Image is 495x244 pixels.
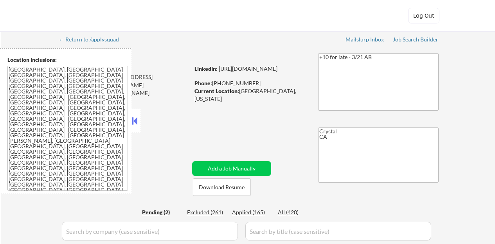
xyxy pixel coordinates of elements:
a: Job Search Builder [393,36,439,44]
input: Search by company (case sensitive) [62,222,238,240]
div: [GEOGRAPHIC_DATA], [US_STATE] [194,87,305,102]
button: Download Resume [193,178,251,196]
div: All (428) [278,208,317,216]
div: ← Return to /applysquad [59,37,126,42]
button: Add a Job Manually [192,161,271,176]
div: Excluded (261) [187,208,226,216]
div: Applied (165) [232,208,271,216]
a: ← Return to /applysquad [59,36,126,44]
strong: Phone: [194,80,212,86]
div: Job Search Builder [393,37,439,42]
input: Search by title (case sensitive) [245,222,431,240]
button: Log Out [408,8,439,23]
strong: Current Location: [194,88,239,94]
div: Mailslurp Inbox [346,37,385,42]
strong: LinkedIn: [194,65,218,72]
div: Location Inclusions: [7,56,128,64]
div: [PHONE_NUMBER] [194,79,305,87]
a: Mailslurp Inbox [346,36,385,44]
a: [URL][DOMAIN_NAME] [219,65,277,72]
div: Pending (2) [142,208,181,216]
